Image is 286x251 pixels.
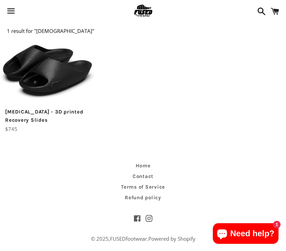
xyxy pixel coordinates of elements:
[5,125,90,133] p: $745
[5,108,90,124] p: [MEDICAL_DATA] - 3D printed Recovery Slides
[7,160,279,171] a: Home
[110,235,147,242] a: FUSEDfootwear
[148,235,195,242] a: Powered by Shopify
[7,182,279,192] a: Terms of Service
[211,223,281,246] inbox-online-store-chat: Shopify online store chat
[7,235,279,243] span: © 2025, .
[7,192,279,203] a: Refund policy
[7,171,279,182] a: Contact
